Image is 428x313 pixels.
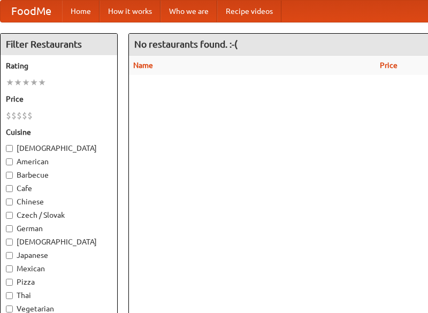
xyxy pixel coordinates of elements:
label: [DEMOGRAPHIC_DATA] [6,143,112,154]
li: $ [22,110,27,121]
label: Mexican [6,263,112,274]
input: Barbecue [6,172,13,179]
input: American [6,158,13,165]
label: American [6,156,112,167]
li: ★ [22,77,30,88]
label: Pizza [6,277,112,287]
li: $ [17,110,22,121]
h5: Rating [6,60,112,71]
input: Japanese [6,252,13,259]
li: ★ [14,77,22,88]
label: Barbecue [6,170,112,180]
input: Czech / Slovak [6,212,13,219]
label: Thai [6,290,112,301]
input: Cafe [6,185,13,192]
label: Chinese [6,196,112,207]
label: [DEMOGRAPHIC_DATA] [6,236,112,247]
li: $ [11,110,17,121]
a: Who we are [160,1,217,22]
a: FoodMe [1,1,62,22]
h5: Cuisine [6,127,112,138]
input: [DEMOGRAPHIC_DATA] [6,145,13,152]
li: $ [27,110,33,121]
input: Mexican [6,265,13,272]
input: Vegetarian [6,306,13,312]
a: Recipe videos [217,1,281,22]
a: How it works [100,1,160,22]
label: Japanese [6,250,112,261]
h4: Filter Restaurants [1,34,117,55]
li: ★ [6,77,14,88]
label: Czech / Slovak [6,210,112,220]
input: [DEMOGRAPHIC_DATA] [6,239,13,246]
h5: Price [6,94,112,104]
input: Pizza [6,279,13,286]
li: ★ [30,77,38,88]
input: German [6,225,13,232]
label: German [6,223,112,234]
a: Home [62,1,100,22]
li: $ [6,110,11,121]
li: ★ [38,77,46,88]
input: Thai [6,292,13,299]
ng-pluralize: No restaurants found. :-( [134,39,238,49]
a: Name [133,61,153,70]
input: Chinese [6,199,13,205]
label: Cafe [6,183,112,194]
a: Price [380,61,398,70]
